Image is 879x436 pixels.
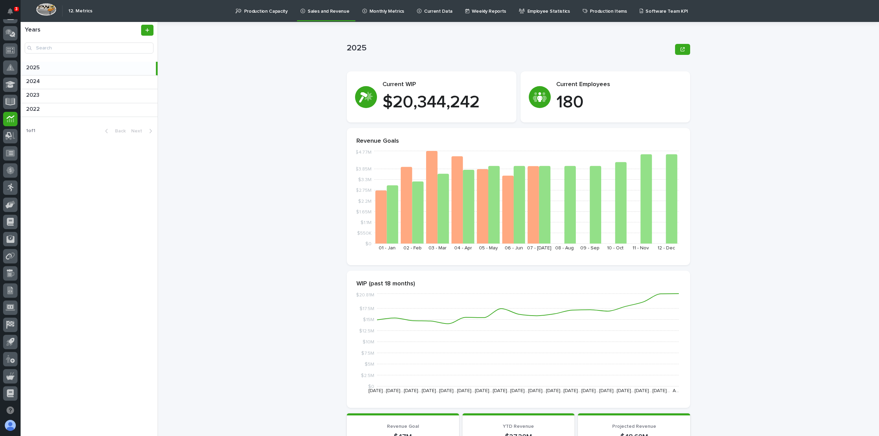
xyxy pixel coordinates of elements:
tspan: $12.5M [359,328,374,333]
div: 📖 [7,111,12,116]
text: 09 - Sep [580,246,600,250]
text: A… [673,388,679,393]
span: YTD Revenue [503,424,534,429]
span: Onboarding Call [50,110,88,117]
a: 20232023 [21,89,158,103]
tspan: $1.1M [361,220,372,225]
tspan: $0 [365,241,372,246]
img: 1736555164131-43832dd5-751b-4058-ba23-39d91318e5a0 [7,76,19,89]
span: Next [131,129,146,133]
tspan: $10M [363,340,374,344]
tspan: $550K [357,231,372,235]
text: [DATE]… [581,388,599,393]
input: Search [25,43,153,54]
text: [DATE]… [368,388,386,393]
p: 3 [15,7,18,11]
tspan: $7.5M [361,351,374,355]
span: Help Docs [14,110,37,117]
text: 08 - Aug [555,246,574,250]
tspan: $3.85M [355,167,372,172]
div: 🔗 [43,111,48,116]
div: Notifications3 [9,8,18,19]
tspan: $5M [365,362,374,367]
text: [DATE]… [617,388,634,393]
span: Back [111,129,126,133]
a: 20252025 [21,62,158,75]
text: [DATE]… [528,388,546,393]
button: Next [128,128,158,134]
button: users-avatar [3,418,18,433]
text: [DATE]… [546,388,563,393]
tspan: $0 [368,384,374,389]
p: WIP (past 18 months) [356,280,681,288]
text: 10 - Oct [607,246,624,250]
text: 05 - May [479,246,498,250]
text: 01 - Jan [379,246,396,250]
text: [DATE]… [635,388,652,393]
span: Pylon [68,127,83,132]
text: [DATE]… [404,388,421,393]
p: 180 [556,92,682,113]
button: Notifications [3,4,18,19]
span: Revenue Goal [387,424,419,429]
tspan: $20.81M [356,293,374,297]
text: 11 - Nov [632,246,649,250]
text: [DATE]… [475,388,492,393]
p: Current WIP [383,81,508,89]
text: 02 - Feb [403,246,422,250]
text: [DATE]… [652,388,670,393]
p: Welcome 👋 [7,27,125,38]
tspan: $1.65M [356,209,372,214]
text: 07 - [DATE] [527,246,551,250]
text: [DATE]… [439,388,457,393]
p: How can we help? [7,38,125,49]
tspan: $2.2M [358,199,372,203]
tspan: $3.3M [358,177,372,182]
text: [DATE]… [493,388,510,393]
text: 04 - Apr [454,246,472,250]
tspan: $15M [363,317,374,322]
p: 2025 [26,63,41,71]
p: 2023 [26,91,41,98]
text: [DATE]… [599,388,617,393]
h2: 12. Metrics [68,8,92,14]
img: Workspace Logo [36,3,56,16]
button: Back [100,128,128,134]
text: [DATE]… [422,388,439,393]
button: Start new chat [117,78,125,86]
p: 2024 [26,77,41,85]
tspan: $4.77M [355,150,372,155]
a: 🔗Onboarding Call [40,107,90,120]
p: Revenue Goals [356,138,681,145]
tspan: $2.5M [361,373,374,378]
tspan: $17.5M [359,306,374,311]
img: Stacker [7,7,21,20]
button: Open support chat [3,403,18,417]
text: [DATE]… [563,388,581,393]
tspan: $2.75M [356,188,372,193]
p: Current Employees [556,81,682,89]
div: Start new chat [23,76,113,83]
text: 06 - Jun [505,246,523,250]
text: [DATE]… [510,388,528,393]
span: Projected Revenue [612,424,656,429]
div: We're offline, we will be back soon! [23,83,96,89]
a: 20242024 [21,75,158,89]
p: $ 20,344,242 [383,92,508,113]
a: 20222022 [21,103,158,117]
p: 2025 [347,43,672,53]
text: 03 - Mar [429,246,447,250]
text: 12 - Dec [658,246,675,250]
p: 2022 [26,105,41,113]
text: [DATE]… [386,388,403,393]
text: [DATE]… [457,388,475,393]
a: Powered byPylon [48,127,83,132]
p: 1 of 1 [21,122,41,139]
h1: Years [25,26,140,34]
a: 📖Help Docs [4,107,40,120]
